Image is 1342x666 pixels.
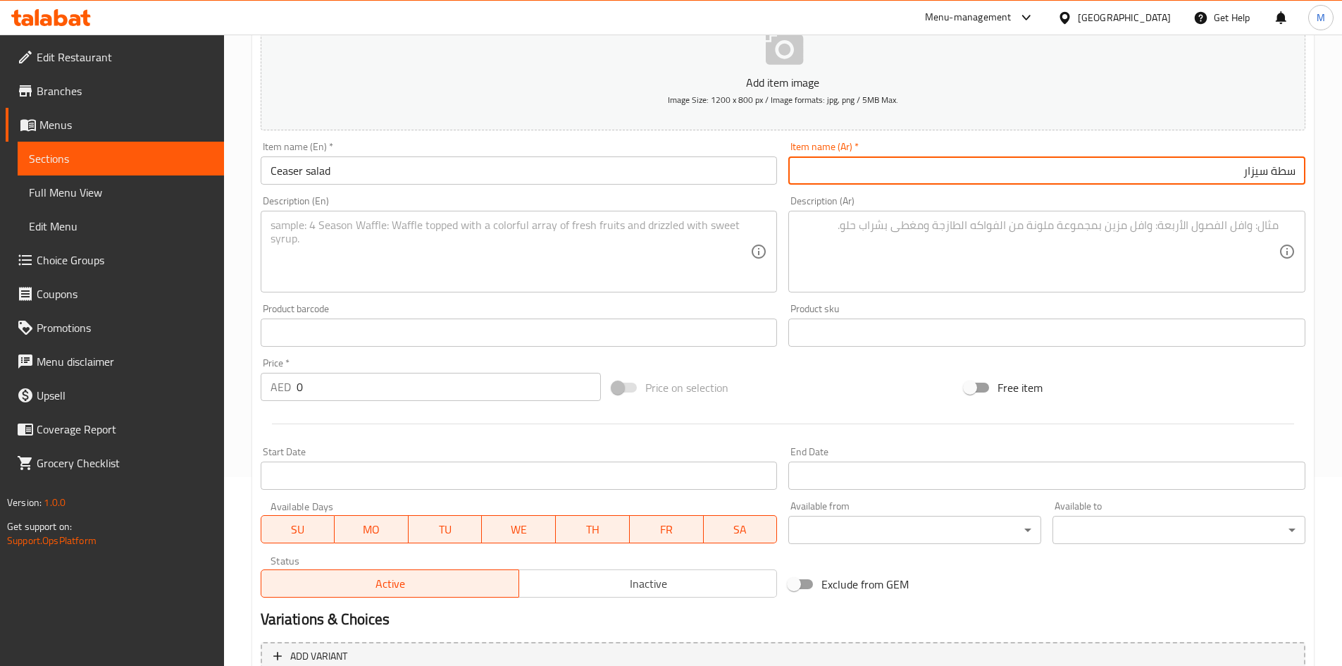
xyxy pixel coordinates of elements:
[282,74,1284,91] p: Add item image
[297,373,602,401] input: Please enter price
[37,421,213,438] span: Coverage Report
[37,319,213,336] span: Promotions
[29,150,213,167] span: Sections
[271,378,291,395] p: AED
[821,576,909,593] span: Exclude from GEM
[925,9,1012,26] div: Menu-management
[6,277,224,311] a: Coupons
[7,531,97,550] a: Support.OpsPlatform
[709,519,772,540] span: SA
[37,285,213,302] span: Coupons
[18,175,224,209] a: Full Menu View
[37,455,213,471] span: Grocery Checklist
[788,516,1041,544] div: ​
[1317,10,1325,25] span: M
[18,209,224,243] a: Edit Menu
[630,515,704,543] button: FR
[482,515,556,543] button: WE
[290,648,347,665] span: Add variant
[6,446,224,480] a: Grocery Checklist
[6,40,224,74] a: Edit Restaurant
[267,519,330,540] span: SU
[29,184,213,201] span: Full Menu View
[37,49,213,66] span: Edit Restaurant
[6,74,224,108] a: Branches
[409,515,483,543] button: TU
[998,379,1043,396] span: Free item
[39,116,213,133] span: Menus
[261,569,519,598] button: Active
[788,156,1305,185] input: Enter name Ar
[6,243,224,277] a: Choice Groups
[6,378,224,412] a: Upsell
[261,156,778,185] input: Enter name En
[6,311,224,345] a: Promotions
[44,493,66,512] span: 1.0.0
[267,574,514,594] span: Active
[261,1,1305,130] button: Add item imageImage Size: 1200 x 800 px / Image formats: jpg, png / 5MB Max.
[340,519,403,540] span: MO
[261,515,335,543] button: SU
[18,142,224,175] a: Sections
[645,379,728,396] span: Price on selection
[487,519,550,540] span: WE
[7,517,72,536] span: Get support on:
[37,252,213,269] span: Choice Groups
[1078,10,1171,25] div: [GEOGRAPHIC_DATA]
[6,108,224,142] a: Menus
[37,82,213,99] span: Branches
[37,353,213,370] span: Menu disclaimer
[1052,516,1305,544] div: ​
[525,574,771,594] span: Inactive
[704,515,778,543] button: SA
[668,92,898,108] span: Image Size: 1200 x 800 px / Image formats: jpg, png / 5MB Max.
[556,515,630,543] button: TH
[29,218,213,235] span: Edit Menu
[261,319,778,347] input: Please enter product barcode
[6,412,224,446] a: Coverage Report
[261,609,1305,630] h2: Variations & Choices
[518,569,777,598] button: Inactive
[414,519,477,540] span: TU
[635,519,698,540] span: FR
[7,493,42,512] span: Version:
[561,519,624,540] span: TH
[37,387,213,404] span: Upsell
[6,345,224,378] a: Menu disclaimer
[788,319,1305,347] input: Please enter product sku
[335,515,409,543] button: MO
